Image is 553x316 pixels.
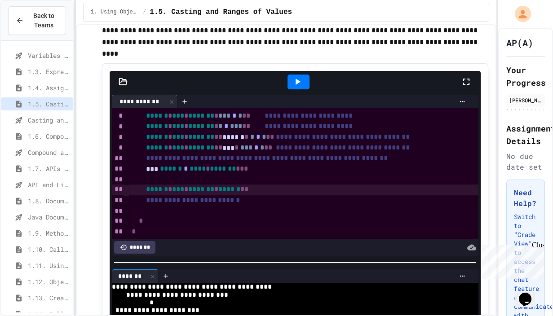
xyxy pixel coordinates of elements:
[28,212,70,222] span: Java Documentation with Comments - Topic 1.8
[506,64,545,89] h2: Your Progress
[28,245,70,254] span: 1.10. Calling Class Methods
[28,180,70,189] span: API and Libraries - Topic 1.7
[28,148,70,157] span: Compound assignment operators - Quiz
[8,6,66,35] button: Back to Teams
[28,228,70,238] span: 1.9. Method Signatures
[28,67,70,76] span: 1.3. Expressions and Output [New]
[91,9,139,16] span: 1. Using Objects and Methods
[28,51,70,60] span: Variables and Data Types - Quiz
[28,261,70,270] span: 1.11. Using the Math Class
[505,4,533,24] div: My Account
[28,293,70,303] span: 1.13. Creating and Initializing Objects: Constructors
[28,83,70,92] span: 1.4. Assignment and Input
[28,164,70,173] span: 1.7. APIs and Libraries
[143,9,146,16] span: /
[506,36,533,49] h1: AP(A)
[478,241,544,279] iframe: chat widget
[506,122,545,147] h2: Assignment Details
[28,196,70,206] span: 1.8. Documentation with Comments and Preconditions
[28,277,70,286] span: 1.12. Objects - Instances of Classes
[28,99,70,109] span: 1.5. Casting and Ranges of Values
[509,96,542,104] div: [PERSON_NAME]
[28,132,70,141] span: 1.6. Compound Assignment Operators
[29,11,58,30] span: Back to Teams
[506,151,545,172] div: No due date set
[515,280,544,307] iframe: chat widget
[150,7,292,18] span: 1.5. Casting and Ranges of Values
[514,187,537,209] h3: Need Help?
[28,115,70,125] span: Casting and Ranges of variables - Quiz
[4,4,62,57] div: Chat with us now!Close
